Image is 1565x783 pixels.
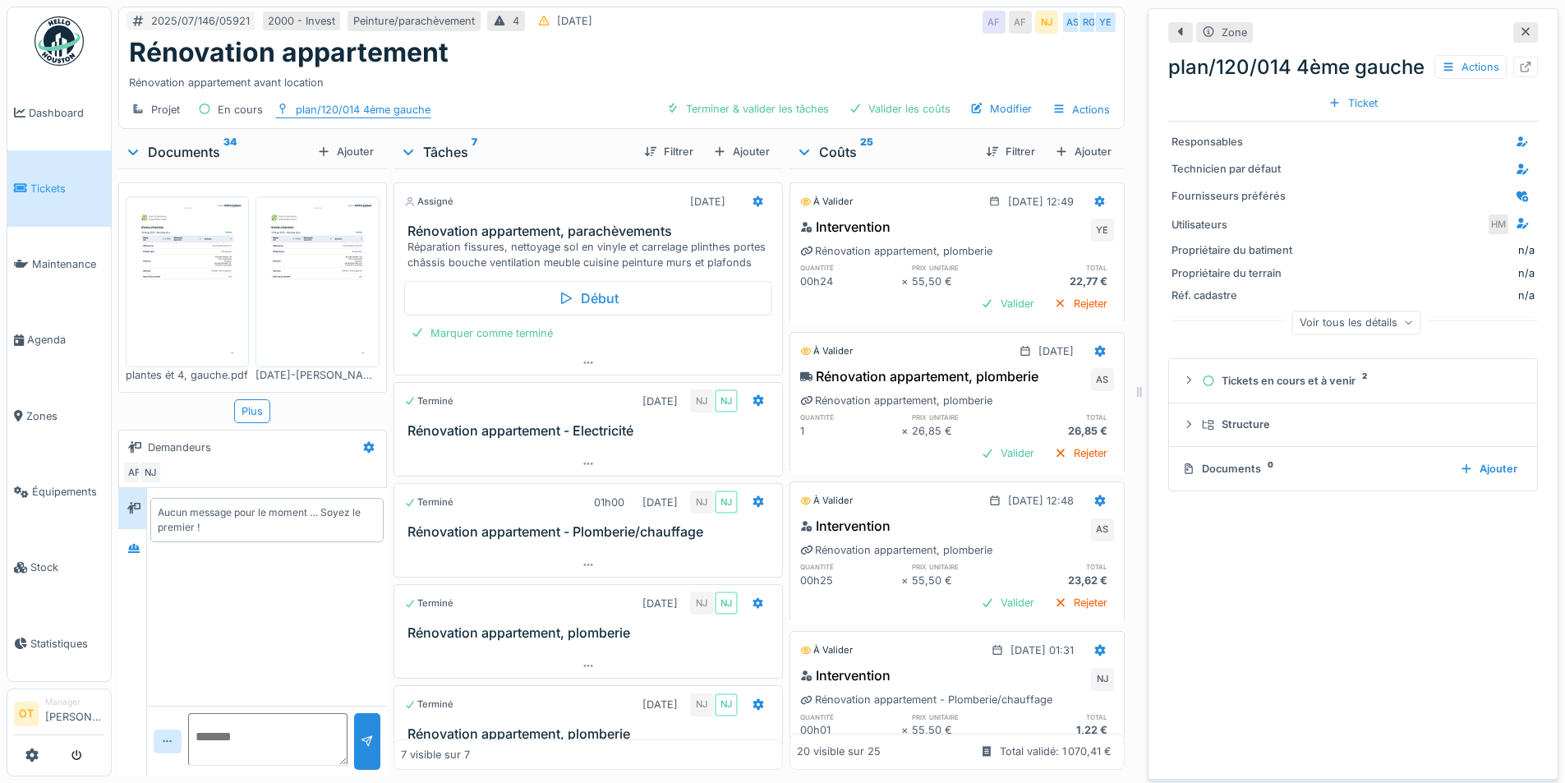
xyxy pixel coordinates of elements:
span: Tickets [30,181,104,196]
h3: Rénovation appartement, plomberie [407,726,776,742]
div: 1 [800,423,901,439]
span: Dashboard [29,105,104,121]
div: NJ [715,491,738,514]
div: NJ [690,491,713,514]
div: AS [1091,518,1114,541]
div: Actions [1045,98,1117,122]
div: 2000 - Invest [268,13,335,29]
div: Peinture/parachèvement [353,13,475,29]
div: Valider [974,592,1041,614]
a: Stock [7,530,111,606]
div: Terminé [404,394,453,408]
div: AF [122,461,145,484]
h6: total [1013,262,1114,273]
div: 00h25 [800,573,901,588]
div: Manager [45,696,104,708]
span: Maintenance [32,256,104,272]
div: 20 visible sur 25 [797,744,881,760]
div: AF [1009,11,1032,34]
div: Coûts [796,142,973,162]
div: Terminer & valider les tâches [660,98,835,120]
div: Responsables [1171,134,1295,150]
div: [DATE] 12:48 [1008,493,1074,509]
span: Agenda [27,332,104,348]
div: RG [1078,11,1101,34]
div: Structure [1202,417,1517,432]
div: Valider [974,442,1041,464]
div: 23,62 € [1013,573,1114,588]
a: Agenda [7,302,111,378]
div: Intervention [800,516,891,536]
h6: total [1013,412,1114,422]
div: Modifier [964,98,1038,120]
div: 00h01 [800,722,901,738]
div: n/a [1301,288,1535,303]
div: 55,50 € [912,722,1013,738]
div: Réparation fissures, nettoyage sol en vinyle et carrelage plinthes portes châssis bouche ventilat... [407,239,776,270]
div: Tâches [400,142,631,162]
div: plan/120/014 4ème gauche [1168,53,1538,82]
a: Zones [7,378,111,454]
div: Terminé [404,596,453,610]
div: Valider les coûts [842,98,957,120]
h6: quantité [800,561,901,572]
div: 26,85 € [1013,423,1114,439]
h6: prix unitaire [912,712,1013,722]
div: Rénovation appartement avant location [129,68,1114,90]
h6: total [1013,561,1114,572]
div: YE [1091,219,1114,242]
div: HM [1487,213,1510,236]
div: NJ [715,592,738,615]
h6: quantité [800,712,901,722]
h3: Rénovation appartement, parachèvements [407,223,776,239]
span: Statistiques [30,636,104,652]
sup: 25 [860,142,873,162]
div: 00h24 [800,274,901,289]
sup: 34 [223,142,237,162]
div: Terminé [404,698,453,712]
div: [DATE] 12:49 [1008,194,1074,210]
span: Stock [30,560,104,575]
div: [DATE] [642,495,678,510]
li: OT [14,702,39,726]
div: À valider [800,195,853,209]
div: Rénovation appartement, plomberie [800,243,992,259]
div: Rénovation appartement, plomberie [800,366,1038,386]
div: [DATE] [1038,343,1074,359]
div: NJ [690,693,713,716]
div: Tickets en cours et à venir [1202,373,1517,389]
div: En cours [218,102,263,117]
div: Intervention [800,217,891,237]
div: [DATE] [642,697,678,712]
li: [PERSON_NAME] [45,696,104,731]
div: Intervention [800,666,891,685]
div: AS [1061,11,1084,34]
div: 55,50 € [912,573,1013,588]
div: NJ [1035,11,1058,34]
div: plan/120/014 4ème gauche [296,102,430,117]
div: × [901,423,912,439]
h6: quantité [800,412,901,422]
div: Propriétaire du batiment [1171,242,1295,258]
summary: Tickets en cours et à venir2 [1176,366,1530,396]
div: [DATE]-[PERSON_NAME] (2).pdf [255,367,379,383]
div: Demandeurs [148,440,211,455]
h6: total [1013,712,1114,722]
div: Rejeter [1047,592,1114,614]
div: Voir tous les détails [1292,311,1421,334]
div: 2025/07/146/05921 [151,13,250,29]
div: NJ [690,592,713,615]
sup: 7 [472,142,477,162]
div: n/a [1301,265,1535,281]
a: Équipements [7,454,111,529]
div: Rénovation appartement, plomberie [800,542,992,558]
h6: prix unitaire [912,412,1013,422]
a: Statistiques [7,606,111,681]
h3: Rénovation appartement - Electricité [407,423,776,439]
h3: Rénovation appartement, plomberie [407,625,776,641]
div: Aucun message pour le moment … Soyez le premier ! [158,505,376,535]
div: Utilisateurs [1171,217,1295,233]
div: [DATE] [642,596,678,611]
summary: Structure [1176,410,1530,440]
div: 4 [513,13,519,29]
